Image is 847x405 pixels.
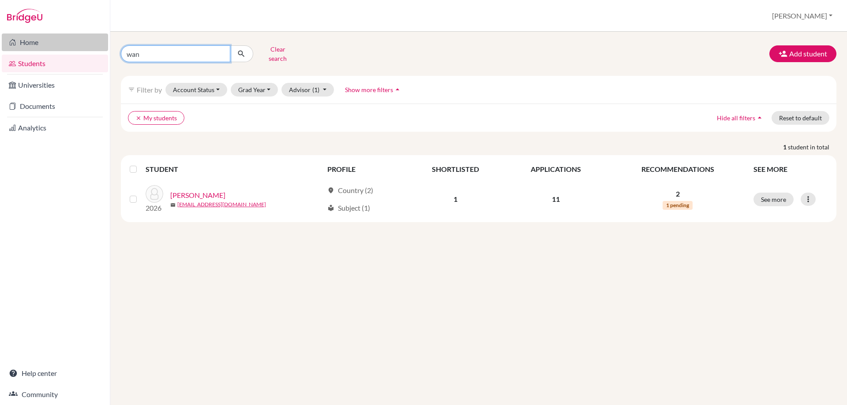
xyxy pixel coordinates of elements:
[663,201,693,210] span: 1 pending
[393,85,402,94] i: arrow_drop_up
[788,142,836,152] span: student in total
[253,42,302,65] button: Clear search
[768,7,836,24] button: [PERSON_NAME]
[504,180,607,219] td: 11
[407,159,504,180] th: SHORTLISTED
[2,119,108,137] a: Analytics
[407,180,504,219] td: 1
[231,83,278,97] button: Grad Year
[337,83,409,97] button: Show more filtersarrow_drop_up
[322,159,407,180] th: PROFILE
[7,9,42,23] img: Bridge-U
[312,86,319,93] span: (1)
[170,202,176,208] span: mail
[327,204,334,212] span: local_library
[2,97,108,115] a: Documents
[769,45,836,62] button: Add student
[2,76,108,94] a: Universities
[146,203,163,213] p: 2026
[137,85,162,94] span: Filter by
[753,193,794,206] button: See more
[504,159,607,180] th: APPLICATIONS
[327,185,373,196] div: Country (2)
[121,45,230,62] input: Find student by name...
[2,55,108,72] a: Students
[748,159,833,180] th: SEE MORE
[607,159,748,180] th: RECOMMENDATIONS
[2,33,108,51] a: Home
[128,86,135,93] i: filter_list
[613,189,743,199] p: 2
[2,364,108,382] a: Help center
[327,187,334,194] span: location_on
[783,142,788,152] strong: 1
[327,203,370,213] div: Subject (1)
[165,83,227,97] button: Account Status
[345,86,393,93] span: Show more filters
[135,115,142,121] i: clear
[2,386,108,403] a: Community
[128,111,184,125] button: clearMy students
[177,201,266,208] a: [EMAIL_ADDRESS][DOMAIN_NAME]
[146,159,322,180] th: STUDENT
[709,111,772,125] button: Hide all filtersarrow_drop_up
[717,114,755,122] span: Hide all filters
[170,190,225,201] a: [PERSON_NAME]
[772,111,829,125] button: Reset to default
[281,83,334,97] button: Advisor(1)
[755,113,764,122] i: arrow_drop_up
[146,185,163,203] img: Wadhwani, Aryan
